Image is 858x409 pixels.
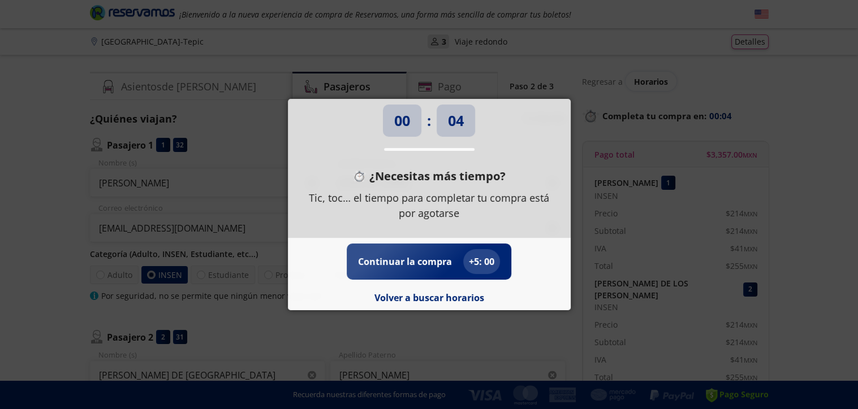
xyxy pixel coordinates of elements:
p: 00 [394,110,410,132]
p: + 5 : 00 [469,255,494,268]
p: Continuar la compra [358,255,452,268]
p: : [427,110,431,132]
p: 04 [448,110,464,132]
button: Continuar la compra+5: 00 [358,249,500,274]
button: Volver a buscar horarios [374,291,484,304]
p: Tic, toc… el tiempo para completar tu compra está por agotarse [305,190,554,221]
p: ¿Necesitas más tiempo? [369,168,506,185]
